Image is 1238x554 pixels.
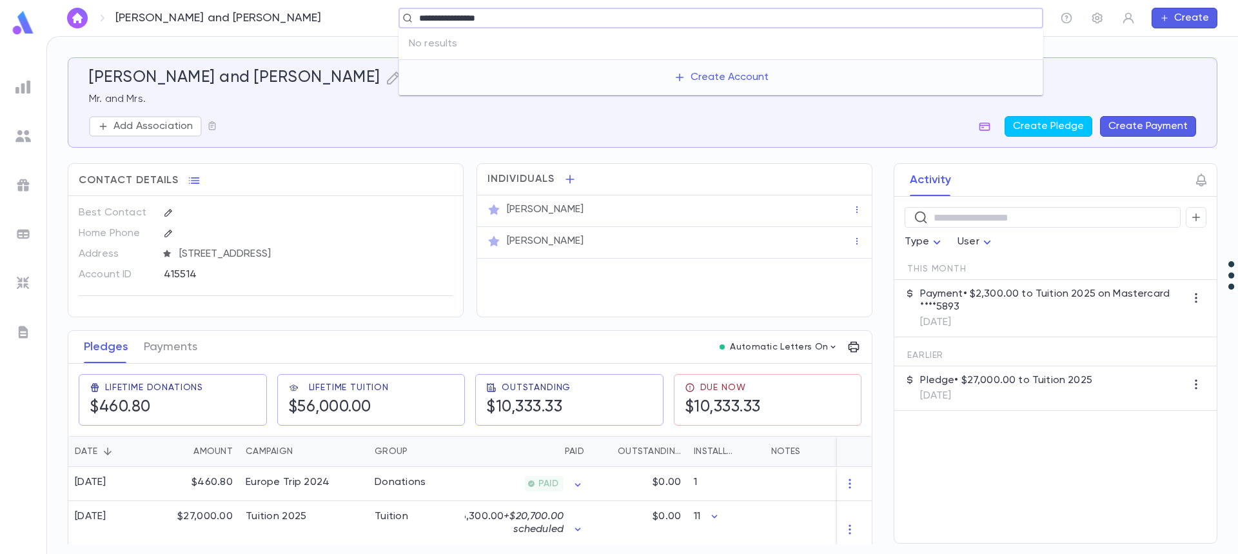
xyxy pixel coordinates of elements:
[309,382,389,393] span: Lifetime Tuition
[907,350,943,361] span: Earlier
[694,436,738,467] div: Installments
[910,164,951,196] button: Activity
[79,223,153,244] p: Home Phone
[408,441,428,462] button: Sort
[84,331,128,363] button: Pledges
[597,441,618,462] button: Sort
[504,511,564,535] span: + $20,700.00 scheduled
[89,116,202,137] button: Add Association
[907,264,966,274] span: This Month
[920,374,1092,387] p: Pledge • $27,000.00 to Tuition 2025
[105,382,203,393] span: Lifetime Donations
[905,230,945,255] div: Type
[653,476,681,489] p: $0.00
[730,342,828,352] p: Automatic Letters On
[15,275,31,291] img: imports_grey.530a8a0e642e233f2baf0ef88e8c9fcb.svg
[738,441,758,462] button: Sort
[70,13,85,23] img: home_white.a664292cf8c1dea59945f0da9f25487c.svg
[687,436,765,467] div: Installments
[97,441,118,462] button: Sort
[75,476,106,489] div: [DATE]
[239,436,368,467] div: Campaign
[144,331,197,363] button: Payments
[455,510,564,536] p: $6,300.00
[79,174,179,187] span: Contact Details
[79,244,153,264] p: Address
[89,93,1196,106] p: Mr. and Mrs.
[765,436,926,467] div: Notes
[155,436,239,467] div: Amount
[368,436,465,467] div: Group
[288,398,371,417] h5: $56,000.00
[90,398,151,417] h5: $460.80
[958,237,979,247] span: User
[565,436,584,467] div: Paid
[507,235,584,248] p: [PERSON_NAME]
[694,510,700,523] p: 11
[15,324,31,340] img: letters_grey.7941b92b52307dd3b8a917253454ce1c.svg
[905,237,929,247] span: Type
[533,479,564,489] span: PAID
[173,441,193,462] button: Sort
[246,510,306,523] div: Tuition 2025
[398,28,1043,59] div: No results
[465,436,591,467] div: Paid
[487,173,555,186] span: Individuals
[618,436,681,467] div: Outstanding
[113,120,193,133] p: Add Association
[663,65,779,90] button: Create Account
[486,398,562,417] h5: $10,333.33
[544,441,565,462] button: Sort
[15,128,31,144] img: students_grey.60c7aba0da46da39d6d829b817ac14fc.svg
[174,248,454,261] span: [STREET_ADDRESS]
[700,382,746,393] span: Due Now
[714,338,843,356] button: Automatic Letters On
[375,476,426,489] div: Donations
[920,316,1186,329] p: [DATE]
[75,436,97,467] div: Date
[653,510,681,523] p: $0.00
[687,467,765,501] div: 1
[155,467,239,501] div: $460.80
[15,177,31,193] img: campaigns_grey.99e729a5f7ee94e3726e6486bddda8f1.svg
[375,510,408,523] div: Tuition
[591,436,687,467] div: Outstanding
[75,510,106,523] div: [DATE]
[1005,116,1092,137] button: Create Pledge
[246,476,329,489] div: Europe Trip 2024
[685,398,761,417] h5: $10,333.33
[1100,116,1196,137] button: Create Payment
[920,288,1186,313] p: Payment • $2,300.00 to Tuition 2025 on Mastercard ****5893
[502,382,571,393] span: Outstanding
[958,230,995,255] div: User
[920,390,1092,402] p: [DATE]
[68,436,155,467] div: Date
[79,264,153,285] p: Account ID
[771,436,800,467] div: Notes
[115,11,322,25] p: [PERSON_NAME] and [PERSON_NAME]
[164,264,389,284] div: 415514
[246,436,293,467] div: Campaign
[79,203,153,223] p: Best Contact
[375,436,408,467] div: Group
[15,79,31,95] img: reports_grey.c525e4749d1bce6a11f5fe2a8de1b229.svg
[15,226,31,242] img: batches_grey.339ca447c9d9533ef1741baa751efc33.svg
[1152,8,1217,28] button: Create
[293,441,313,462] button: Sort
[507,203,584,216] p: [PERSON_NAME]
[89,68,380,88] h5: [PERSON_NAME] and [PERSON_NAME]
[193,436,233,467] div: Amount
[10,10,36,35] img: logo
